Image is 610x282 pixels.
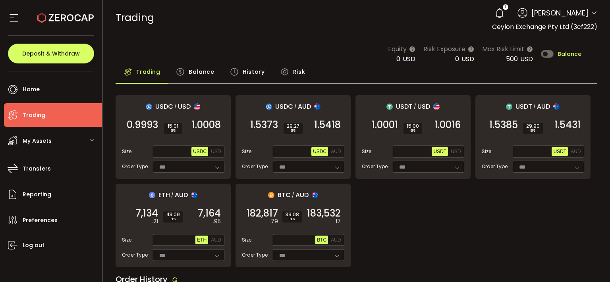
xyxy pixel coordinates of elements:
span: Risk [293,64,305,80]
span: [PERSON_NAME] [531,8,589,18]
span: Size [242,236,251,244]
em: .17 [334,217,341,226]
em: .95 [213,217,221,226]
span: 15.01 [167,124,179,129]
span: ETH [197,237,207,243]
img: usdc_portfolio.svg [266,104,272,110]
button: USDC [191,147,208,156]
button: AUD [329,236,342,244]
span: USDT [553,149,566,154]
img: aud_portfolio.svg [553,104,560,110]
span: BTC [317,237,326,243]
span: 1.5385 [489,121,518,129]
span: Balance [558,51,581,57]
button: USDT [432,147,448,156]
span: 1 [505,4,506,10]
span: 0 [396,54,400,63]
img: usdc_portfolio.svg [146,104,152,110]
button: BTC [315,236,328,244]
span: Trading [116,11,154,25]
span: 0.9993 [127,121,158,129]
button: ETH [195,236,208,244]
span: Home [23,84,40,95]
span: Balance [189,64,214,80]
button: Deposit & Withdraw [8,44,94,63]
span: 15.00 [407,124,419,129]
span: Order Type [242,163,268,170]
span: 7,164 [198,209,221,217]
em: .79 [270,217,278,226]
span: USDC [313,149,326,154]
span: USD [520,54,533,63]
span: AUD [175,190,188,200]
span: AUD [211,237,221,243]
em: / [414,103,416,110]
span: Preferences [23,215,58,226]
img: usd_portfolio.svg [194,104,200,110]
span: USD [461,54,474,63]
span: Transfers [23,163,51,175]
span: Log out [23,240,44,251]
button: USDT [552,147,568,156]
span: 500 [506,54,518,63]
span: ETH [158,190,170,200]
span: 183,532 [307,209,341,217]
em: / [533,103,536,110]
img: aud_portfolio.svg [314,104,320,110]
button: AUD [329,147,342,156]
span: USD [211,149,221,154]
span: Deposit & Withdraw [22,51,80,56]
span: Size [122,148,131,155]
em: / [292,192,294,199]
span: USDC [275,102,293,111]
span: USDC [155,102,173,111]
span: Order Type [362,163,388,170]
span: Size [122,236,131,244]
span: Trading [23,109,45,121]
span: AUD [331,149,341,154]
span: 1.0008 [192,121,221,129]
i: BPS [407,129,419,133]
span: Risk Exposure [423,44,465,54]
em: / [174,103,177,110]
span: AUD [298,102,311,111]
button: USD [449,147,462,156]
span: 29.27 [287,124,299,129]
span: Equity [388,44,407,54]
span: History [243,64,264,80]
i: BPS [166,217,180,222]
span: 43.09 [166,212,180,217]
button: USD [209,147,222,156]
span: 1.5418 [314,121,341,129]
span: Reporting [23,189,51,200]
img: usdt_portfolio.svg [506,104,512,110]
span: Order Type [482,163,508,170]
img: aud_portfolio.svg [312,192,318,198]
span: USD [417,102,430,111]
span: 1.0016 [434,121,461,129]
span: 1.5373 [250,121,278,129]
span: AUD [537,102,550,111]
img: usdt_portfolio.svg [386,104,393,110]
button: AUD [569,147,582,156]
em: / [294,103,297,110]
span: BTC [278,190,291,200]
span: 7,134 [135,209,158,217]
span: USD [403,54,415,63]
span: Ceylon Exchange Pty Ltd (3cf222) [492,22,597,31]
iframe: Chat Widget [570,244,610,282]
span: Order Type [122,251,148,259]
img: aud_portfolio.svg [191,192,197,198]
em: / [171,192,174,199]
span: Max Risk Limit [482,44,524,54]
span: Size [482,148,491,155]
span: 39.08 [286,212,299,217]
span: Size [362,148,371,155]
em: .21 [152,217,158,226]
button: USDC [311,147,328,156]
span: 1.5431 [554,121,581,129]
span: USDT [396,102,413,111]
span: Trading [136,64,160,80]
span: AUD [295,190,309,200]
img: eth_portfolio.svg [149,192,155,198]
